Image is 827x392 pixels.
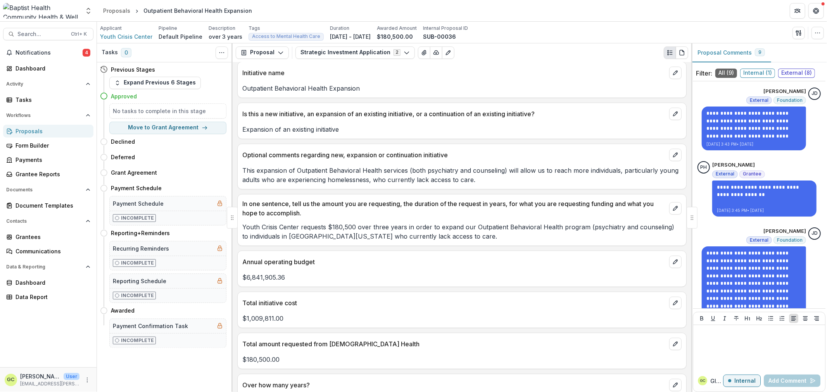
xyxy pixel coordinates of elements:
button: edit [669,108,682,120]
span: Foundation [777,98,803,103]
a: Dashboard [3,276,93,289]
div: Proposals [103,7,130,15]
h4: Previous Stages [111,65,155,74]
button: Heading 2 [754,314,764,323]
div: Form Builder [16,141,87,150]
p: Duration [330,25,349,32]
button: PDF view [676,46,688,59]
button: More [83,375,92,385]
button: edit [669,256,682,268]
button: Partners [790,3,805,19]
p: Applicant [100,25,122,32]
nav: breadcrumb [100,5,255,16]
span: 4 [83,49,90,57]
div: Dashboard [16,64,87,72]
button: Edit as form [442,46,454,59]
div: Glenwood Charles [7,377,15,382]
p: This expansion of Outpatient Behavioral Health services (both psychiatry and counseling) will all... [242,166,682,184]
div: Ctrl + K [69,30,88,38]
a: Youth Crisis Center [100,33,152,41]
p: [DATE] - [DATE] [330,33,371,41]
a: Document Templates [3,199,93,212]
p: Pipeline [159,25,177,32]
button: Bullet List [766,314,775,323]
p: Annual operating budget [242,257,666,266]
span: Foundation [777,237,803,243]
a: Proposals [100,5,133,16]
p: Incomplete [121,260,154,266]
p: Internal Proposal ID [423,25,468,32]
span: Notifications [16,50,83,56]
h4: Awarded [111,306,135,315]
button: Strike [732,314,741,323]
button: edit [669,67,682,79]
p: [EMAIL_ADDRESS][PERSON_NAME][DOMAIN_NAME] [20,380,79,387]
button: Proposal [236,46,289,59]
div: Payments [16,156,87,164]
p: Description [209,25,235,32]
p: over 3 years [209,33,242,41]
div: Outpatient Behavioral Health Expansion [143,7,252,15]
p: Incomplete [121,215,154,222]
button: Italicize [720,314,729,323]
button: Align Center [801,314,810,323]
h4: Payment Schedule [111,184,162,192]
h4: Declined [111,138,135,146]
img: Baptist Health Community Health & Well Being logo [3,3,80,19]
span: External ( 8 ) [778,69,815,78]
h4: Grant Agreement [111,168,157,177]
h5: Recurring Reminders [113,244,169,253]
div: Jennifer Donahoo [811,91,818,96]
div: Jennifer Donahoo [811,231,818,236]
p: Initiative name [242,68,666,77]
p: $6,841,905.36 [242,273,682,282]
p: [PERSON_NAME] [20,372,60,380]
div: Tasks [16,96,87,104]
button: Proposal Comments [691,43,771,62]
span: Search... [17,31,66,38]
a: Proposals [3,125,93,138]
p: [PERSON_NAME] [763,227,806,235]
p: Internal [734,378,756,384]
button: View Attached Files [418,46,430,59]
span: Access to Mental Health Care [252,34,320,39]
p: Outpatient Behavioral Health Expansion [242,84,682,93]
h4: Reporting+Reminders [111,229,170,237]
div: Grantees [16,233,87,241]
div: Data Report [16,293,87,301]
h5: Reporting Schedule [113,277,166,285]
span: External [716,171,734,177]
button: edit [669,202,682,215]
button: Underline [708,314,718,323]
button: Plaintext view [664,46,676,59]
span: Activity [6,81,83,87]
button: edit [669,338,682,350]
button: Get Help [808,3,824,19]
a: Communications [3,245,93,258]
a: Form Builder [3,139,93,152]
div: Communications [16,247,87,255]
div: Glenwood Charles [700,379,705,383]
p: Incomplete [121,292,154,299]
h5: Payment Confirmation Task [113,322,188,330]
p: Total amount requested from [DEMOGRAPHIC_DATA] Health [242,339,666,349]
p: Total initiative cost [242,298,666,308]
h4: Approved [111,92,137,100]
span: External [750,237,768,243]
p: Awarded Amount [377,25,417,32]
button: Add Comment [764,375,820,387]
button: Open Workflows [3,109,93,122]
span: External [750,98,768,103]
p: Optional comments regarding new, expansion or continuation initiative [242,150,666,160]
span: All ( 9 ) [715,69,737,78]
p: Incomplete [121,337,154,344]
p: [DATE] 3:45 PM • [DATE] [717,208,812,213]
h5: Payment Schedule [113,199,164,208]
button: edit [669,149,682,161]
p: $1,009,811.00 [242,314,682,323]
span: Documents [6,187,83,193]
span: 9 [758,50,761,55]
div: Pete Hicks [701,165,707,170]
p: $180,500.00 [377,33,413,41]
